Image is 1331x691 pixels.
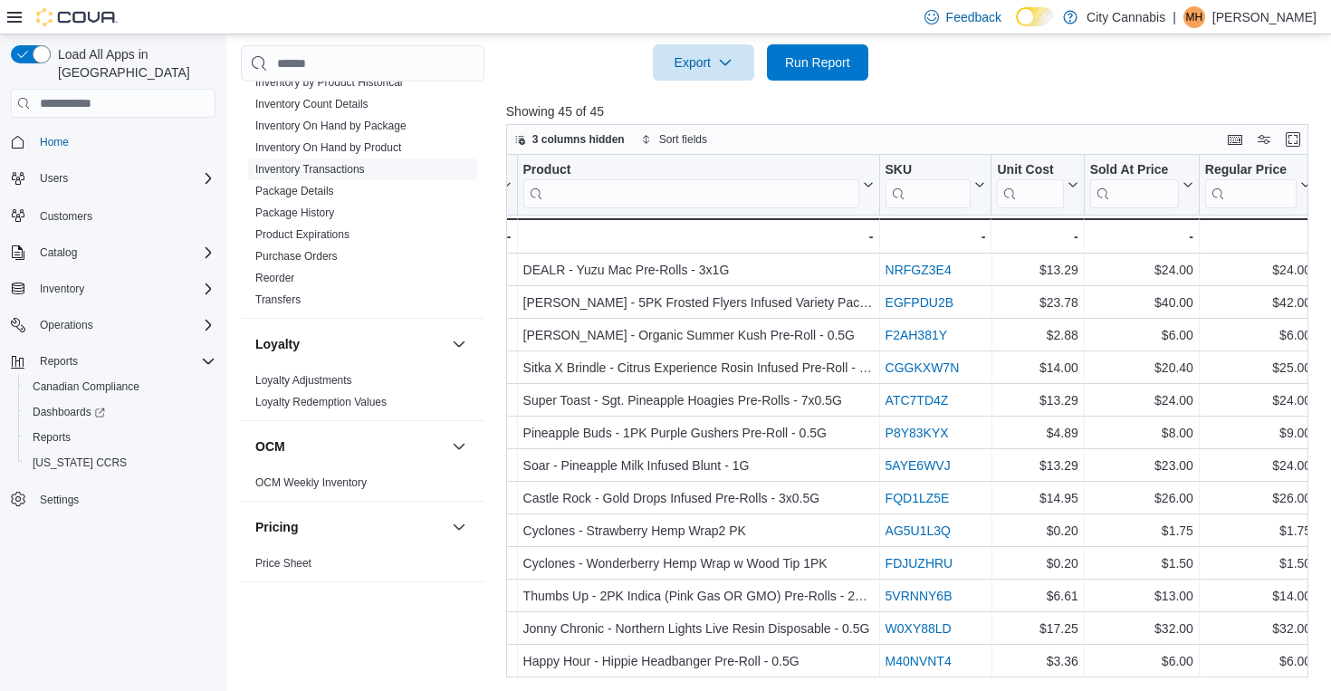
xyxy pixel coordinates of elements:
[885,226,985,247] div: -
[40,171,68,186] span: Users
[33,131,76,153] a: Home
[375,618,512,639] div: BCLDB
[255,206,334,220] span: Package History
[375,520,512,542] div: HBI [GEOGRAPHIC_DATA] - RAW
[255,396,387,408] a: Loyalty Redemption Values
[1205,552,1311,574] div: $1.50
[33,168,215,189] span: Users
[40,354,78,369] span: Reports
[1205,422,1311,444] div: $9.00
[1205,292,1311,313] div: $42.00
[885,654,951,668] a: M40NVNT4
[375,389,512,411] div: BCLDB
[255,437,445,456] button: OCM
[1186,6,1203,28] span: MH
[255,120,407,132] a: Inventory On Hand by Package
[885,263,951,277] a: NRFGZ3E4
[255,518,298,536] h3: Pricing
[51,45,215,82] span: Load All Apps in [GEOGRAPHIC_DATA]
[375,292,512,313] div: BCLDB
[33,278,215,300] span: Inventory
[997,455,1077,476] div: $13.29
[33,350,85,372] button: Reports
[885,458,950,473] a: 5AYE6WVJ
[1090,455,1193,476] div: $23.00
[997,259,1077,281] div: $13.29
[1205,585,1311,607] div: $14.00
[1205,520,1311,542] div: $1.75
[522,357,873,379] div: Sitka X Brindle - Citrus Experience Rosin Infused Pre-Roll - 1G
[1205,324,1311,346] div: $6.00
[40,493,79,507] span: Settings
[1205,650,1311,672] div: $6.00
[885,162,971,179] div: SKU
[1205,162,1311,208] button: Regular Price
[1205,357,1311,379] div: $25.00
[4,486,223,513] button: Settings
[885,393,948,408] a: ATC7TD4Z
[33,456,127,470] span: [US_STATE] CCRS
[997,650,1077,672] div: $3.36
[33,314,101,336] button: Operations
[375,226,512,247] div: -
[1282,129,1304,150] button: Enter fullscreen
[522,226,873,247] div: -
[33,278,91,300] button: Inventory
[255,599,445,617] button: Products
[997,292,1077,313] div: $23.78
[241,552,484,581] div: Pricing
[1205,162,1297,179] div: Regular Price
[522,162,873,208] button: Product
[997,618,1077,639] div: $17.25
[36,8,118,26] img: Cova
[1089,162,1178,208] div: Sold At Price
[522,259,873,281] div: DEALR - Yuzu Mac Pre-Rolls - 3x1G
[40,245,77,260] span: Catalog
[1090,585,1193,607] div: $13.00
[33,242,84,264] button: Catalog
[1205,226,1311,247] div: -
[255,228,350,241] a: Product Expirations
[1090,520,1193,542] div: $1.75
[18,399,223,425] a: Dashboards
[1087,6,1165,28] p: City Cannabis
[506,102,1317,120] p: Showing 45 of 45
[241,369,484,420] div: Loyalty
[40,282,84,296] span: Inventory
[522,162,858,179] div: Product
[522,650,873,672] div: Happy Hour - Hippie Headbanger Pre-Roll - 0.5G
[255,97,369,111] span: Inventory Count Details
[33,130,215,153] span: Home
[255,250,338,263] a: Purchase Orders
[885,589,952,603] a: 5VRNNY6B
[11,121,215,560] nav: Complex example
[885,523,950,538] a: AG5U1L3Q
[1205,455,1311,476] div: $24.00
[25,376,147,398] a: Canadian Compliance
[885,162,971,208] div: SKU URL
[885,360,959,375] a: CGGKXW7N
[33,405,105,419] span: Dashboards
[255,119,407,133] span: Inventory On Hand by Package
[522,585,873,607] div: Thumbs Up - 2PK Indica (Pink Gas OR GMO) Pre-Rolls - 2x1G
[25,452,134,474] a: [US_STATE] CCRS
[255,335,300,353] h3: Loyalty
[255,373,352,388] span: Loyalty Adjustments
[664,44,743,81] span: Export
[255,556,311,571] span: Price Sheet
[1089,162,1178,179] div: Sold At Price
[255,395,387,409] span: Loyalty Redemption Values
[375,650,512,672] div: Herbal Dispatch
[997,162,1077,208] button: Unit Cost
[375,259,512,281] div: BCLDB
[522,324,873,346] div: [PERSON_NAME] - Organic Summer Kush Pre-Roll - 0.5G
[255,141,401,154] a: Inventory On Hand by Product
[522,618,873,639] div: Jonny Chronic - Northern Lights Live Resin Disposable - 0.5G
[18,425,223,450] button: Reports
[33,168,75,189] button: Users
[255,75,403,90] span: Inventory by Product Historical
[1183,6,1205,28] div: Michael Holmstrom
[255,475,367,490] span: OCM Weekly Inventory
[997,520,1077,542] div: $0.20
[885,295,953,310] a: EGFPDU2B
